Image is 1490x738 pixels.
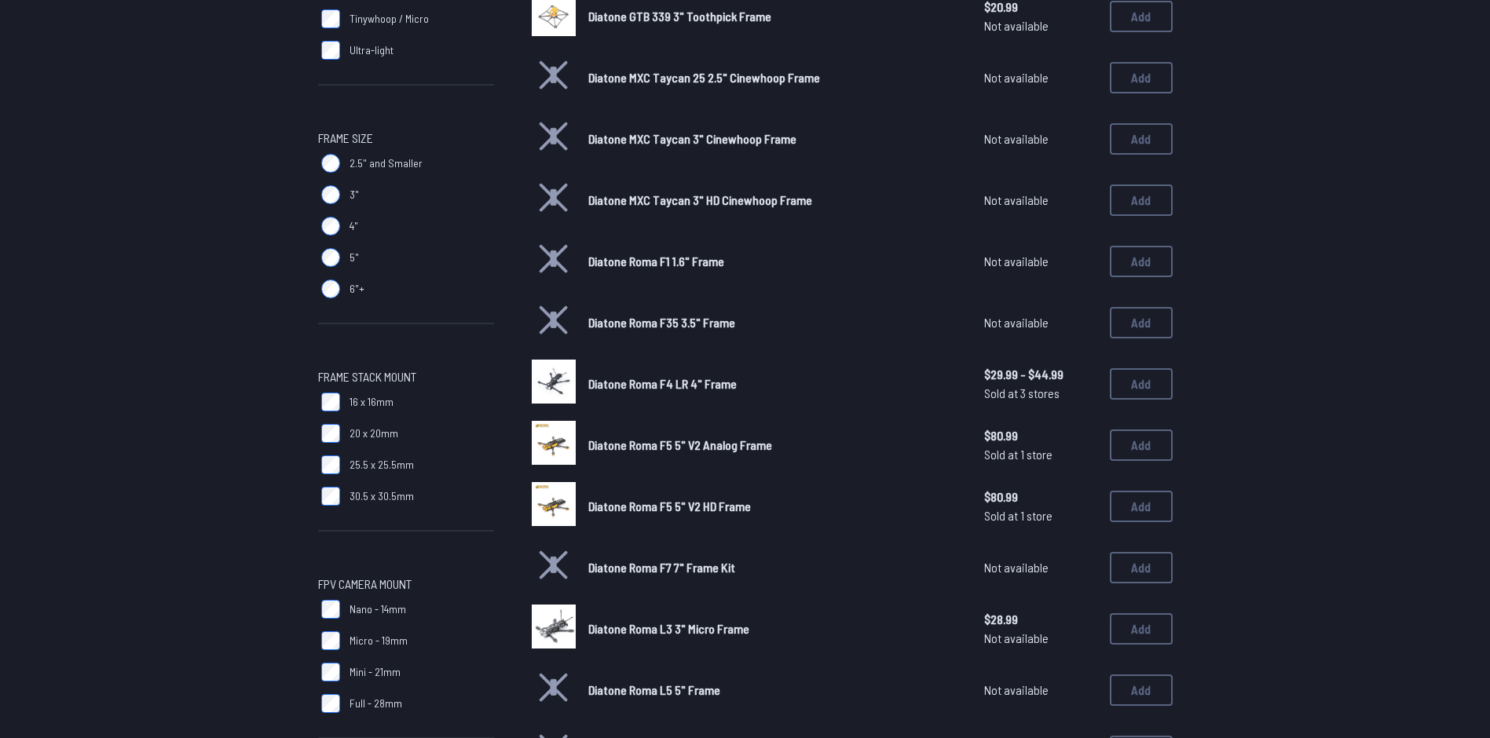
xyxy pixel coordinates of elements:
[1110,674,1173,706] button: Add
[321,424,340,443] input: 20 x 20mm
[588,619,959,638] a: Diatone Roma L3 3" Micro Frame
[1110,184,1173,216] button: Add
[321,455,340,474] input: 25.5 x 25.5mm
[321,600,340,619] input: Nano - 14mm
[588,560,735,575] span: Diatone Roma F7 7" Frame Kit
[318,575,412,594] span: FPV Camera Mount
[321,487,340,506] input: 30.5 x 30.5mm
[1110,1,1173,32] button: Add
[984,610,1097,629] span: $28.99
[984,191,1097,210] span: Not available
[1110,552,1173,583] button: Add
[350,696,402,711] span: Full - 28mm
[532,482,576,531] a: image
[1110,491,1173,522] button: Add
[588,558,959,577] a: Diatone Roma F7 7" Frame Kit
[588,192,812,207] span: Diatone MXC Taycan 3" HD Cinewhoop Frame
[588,191,959,210] a: Diatone MXC Taycan 3" HD Cinewhoop Frame
[321,631,340,650] input: Micro - 19mm
[588,682,720,697] span: Diatone Roma L5 5" Frame
[321,9,340,28] input: Tinywhoop / Micro
[350,218,358,234] span: 4"
[1110,123,1173,155] button: Add
[588,68,959,87] a: Diatone MXC Taycan 25 2.5" Cinewhoop Frame
[532,482,576,526] img: image
[588,499,751,513] span: Diatone Roma F5 5" V2 HD Frame
[350,11,429,27] span: Tinywhoop / Micro
[532,360,576,404] img: image
[984,558,1097,577] span: Not available
[321,393,340,411] input: 16 x 16mm
[588,313,959,332] a: Diatone Roma F35 3.5" Frame
[350,488,414,504] span: 30.5 x 30.5mm
[532,605,576,648] img: image
[532,360,576,408] a: image
[1110,429,1173,461] button: Add
[321,248,340,267] input: 5"
[532,421,576,465] img: image
[321,217,340,236] input: 4"
[588,252,959,271] a: Diatone Roma F1 1.6" Frame
[321,663,340,681] input: Mini - 21mm
[350,187,359,203] span: 3"
[984,681,1097,700] span: Not available
[1110,62,1173,93] button: Add
[350,664,401,680] span: Mini - 21mm
[984,68,1097,87] span: Not available
[318,367,416,386] span: Frame Stack Mount
[588,497,959,516] a: Diatone Roma F5 5" V2 HD Frame
[984,365,1097,384] span: $29.99 - $44.99
[588,131,796,146] span: Diatone MXC Taycan 3" Cinewhoop Frame
[984,252,1097,271] span: Not available
[350,633,408,648] span: Micro - 19mm
[984,426,1097,445] span: $80.99
[984,16,1097,35] span: Not available
[588,7,959,26] a: Diatone GTB 339 3" Toothpick Frame
[1110,307,1173,338] button: Add
[318,129,373,148] span: Frame Size
[532,421,576,469] a: image
[350,42,394,58] span: Ultra-light
[321,41,340,60] input: Ultra-light
[984,445,1097,464] span: Sold at 1 store
[588,315,735,330] span: Diatone Roma F35 3.5" Frame
[588,437,772,452] span: Diatone Roma F5 5" V2 Analog Frame
[350,394,394,410] span: 16 x 16mm
[588,374,959,393] a: Diatone Roma F4 LR 4" Frame
[984,313,1097,332] span: Not available
[984,384,1097,403] span: Sold at 3 stores
[321,694,340,713] input: Full - 28mm
[350,457,414,473] span: 25.5 x 25.5mm
[984,488,1097,506] span: $80.99
[588,436,959,455] a: Diatone Roma F5 5" V2 Analog Frame
[984,629,1097,648] span: Not available
[588,621,749,636] span: Diatone Roma L3 3" Micro Frame
[588,130,959,148] a: Diatone MXC Taycan 3" Cinewhoop Frame
[588,9,771,24] span: Diatone GTB 339 3" Toothpick Frame
[350,601,406,617] span: Nano - 14mm
[350,426,398,441] span: 20 x 20mm
[350,281,364,297] span: 6"+
[1110,368,1173,400] button: Add
[588,70,820,85] span: Diatone MXC Taycan 25 2.5" Cinewhoop Frame
[588,681,959,700] a: Diatone Roma L5 5" Frame
[321,185,340,204] input: 3"
[984,130,1097,148] span: Not available
[1110,246,1173,277] button: Add
[321,279,340,298] input: 6"+
[588,376,737,391] span: Diatone Roma F4 LR 4" Frame
[321,154,340,173] input: 2.5" and Smaller
[532,605,576,653] a: image
[588,254,724,269] span: Diatone Roma F1 1.6" Frame
[1110,613,1173,645] button: Add
[350,155,423,171] span: 2.5" and Smaller
[984,506,1097,525] span: Sold at 1 store
[350,250,359,265] span: 5"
